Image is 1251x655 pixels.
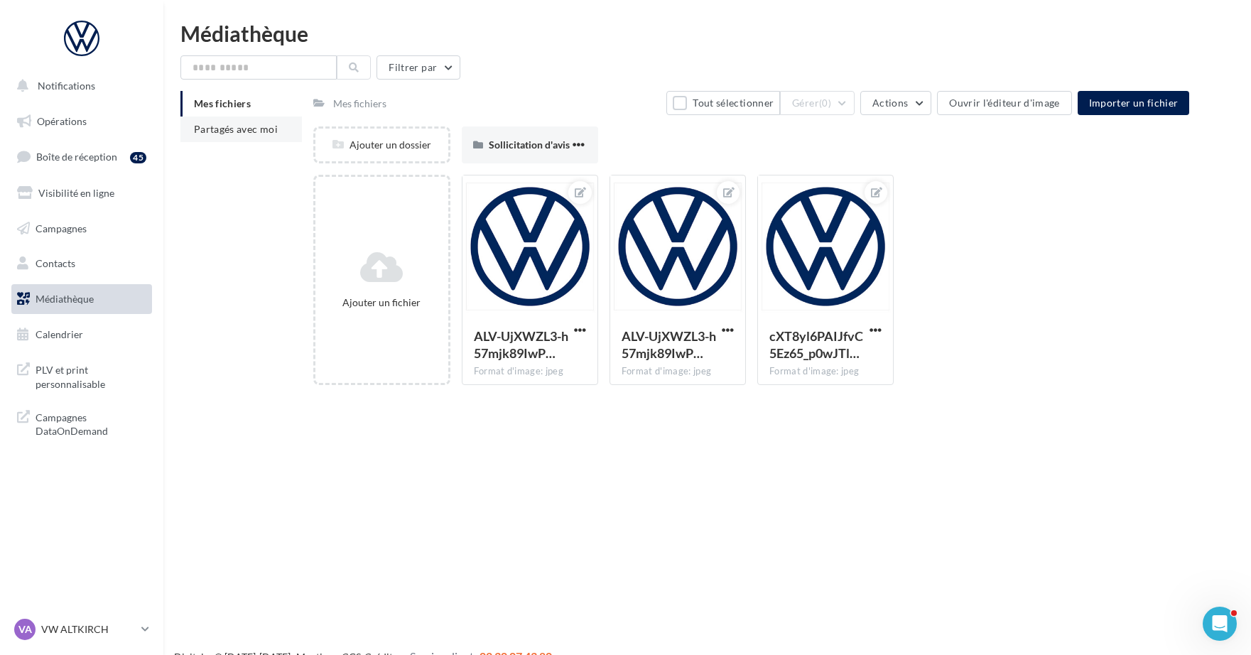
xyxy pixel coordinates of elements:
span: Notifications [38,80,95,92]
span: Médiathèque [36,293,94,305]
span: Importer un fichier [1089,97,1179,109]
span: Calendrier [36,328,83,340]
a: Contacts [9,249,155,278]
button: Importer un fichier [1078,91,1190,115]
div: Format d'image: jpeg [474,365,586,378]
span: Sollicitation d'avis [489,139,570,151]
span: Boîte de réception [36,151,117,163]
div: Ajouter un fichier [321,296,442,310]
span: ALV-UjXWZL3-h57mjk89IwPeyAQpMX1Ryox9_unV32XjFmguPhmcfZja [622,328,716,361]
span: (0) [819,97,831,109]
span: Campagnes [36,222,87,234]
span: Contacts [36,257,75,269]
button: Gérer(0) [780,91,855,115]
span: Visibilité en ligne [38,187,114,199]
span: cXT8yl6PAIJfvC5Ez65_p0wJTlBOivKOPtUuEWPe5bD6OQRCZ9XLGLQaf1dvts_jzrLgH2gST5RYqPBg=s0 [769,328,863,361]
iframe: Intercom live chat [1203,607,1237,641]
button: Tout sélectionner [666,91,780,115]
button: Ouvrir l'éditeur d'image [937,91,1071,115]
div: Format d'image: jpeg [622,365,734,378]
span: Partagés avec moi [194,123,278,135]
a: Calendrier [9,320,155,350]
button: Actions [860,91,931,115]
div: Ajouter un dossier [315,138,448,152]
span: Opérations [37,115,87,127]
a: Opérations [9,107,155,136]
button: Filtrer par [377,55,460,80]
span: Actions [872,97,908,109]
span: VA [18,622,32,637]
a: Boîte de réception45 [9,141,155,172]
a: Campagnes [9,214,155,244]
a: PLV et print personnalisable [9,354,155,396]
button: Notifications [9,71,149,101]
div: 45 [130,152,146,163]
a: Campagnes DataOnDemand [9,402,155,444]
a: VA VW ALTKIRCH [11,616,152,643]
div: Format d'image: jpeg [769,365,882,378]
span: Campagnes DataOnDemand [36,408,146,438]
div: Médiathèque [180,23,1234,44]
div: Mes fichiers [333,97,386,111]
span: PLV et print personnalisable [36,360,146,391]
a: Visibilité en ligne [9,178,155,208]
span: Mes fichiers [194,97,251,109]
span: ALV-UjXWZL3-h57mjk89IwPeyAQpMX1Ryox9_unV32XjFmguPhmcfZja [474,328,568,361]
p: VW ALTKIRCH [41,622,136,637]
a: Médiathèque [9,284,155,314]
